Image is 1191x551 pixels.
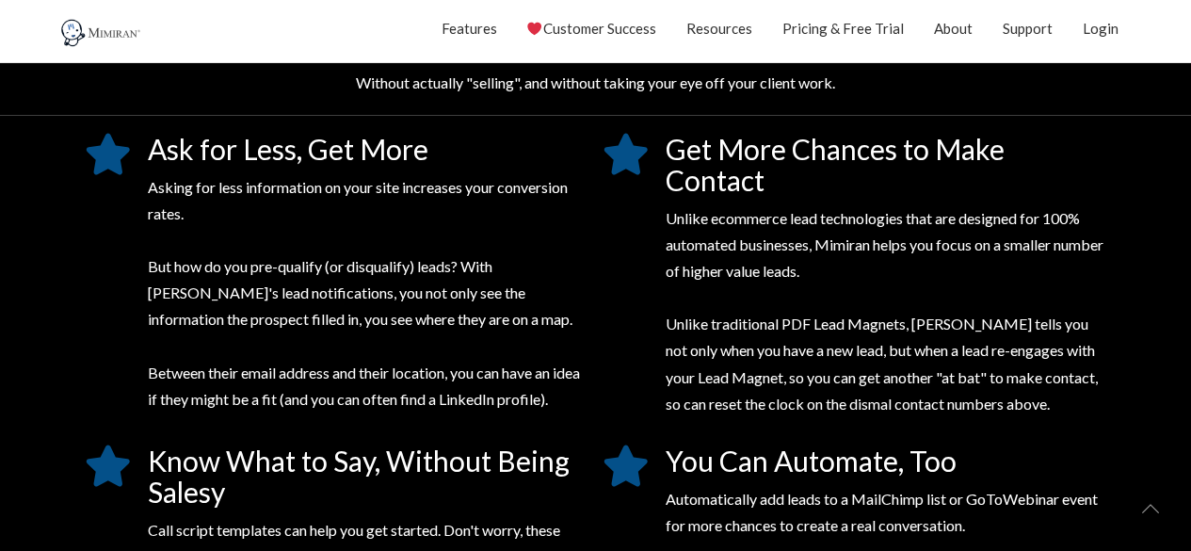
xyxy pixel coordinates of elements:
[686,5,752,52] a: Resources
[148,174,587,412] p: Asking for less information on your site increases your conversion rates. But how do you pre-qual...
[934,5,973,52] a: About
[527,22,541,36] img: ❤️
[666,485,1104,538] p: Automatically add leads to a MailChimp list or GoToWebinar event for more chances to create a rea...
[666,132,1005,197] span: Get More Chances to Make Contact
[1003,5,1053,52] a: Support
[59,19,144,47] img: Mimiran CRM
[441,5,496,52] a: Features
[526,5,655,52] a: Customer Success
[148,443,570,508] span: Know What to Say, Without Being Salesy
[666,205,1104,416] p: Unlike ecommerce lead technologies that are designed for 100% automated businesses, Mimiran helps...
[59,70,1133,96] p: Without actually "selling", and without taking your eye off your client work.
[666,443,957,477] span: You Can Automate, Too
[148,132,428,166] span: Ask for Less, Get More
[1083,5,1119,52] a: Login
[782,5,904,52] a: Pricing & Free Trial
